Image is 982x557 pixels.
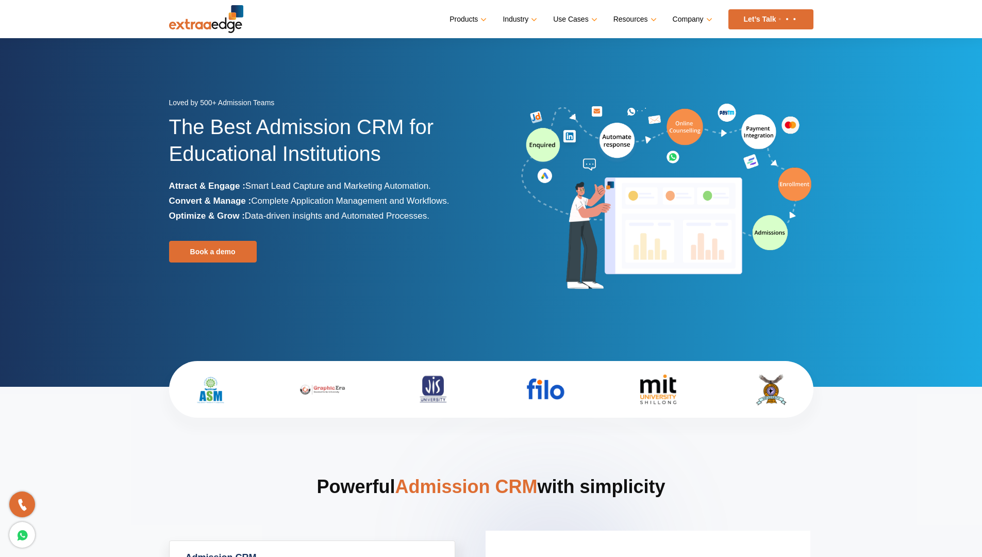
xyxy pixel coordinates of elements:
[169,181,245,191] b: Attract & Engage :
[520,101,813,293] img: admission-software-home-page-header
[169,211,245,221] b: Optimize & Grow :
[450,12,485,27] a: Products
[673,12,710,27] a: Company
[245,181,431,191] span: Smart Lead Capture and Marketing Automation.
[251,196,449,206] span: Complete Application Management and Workflows.
[169,241,257,263] a: Book a demo
[169,474,813,540] h2: Powerful with simplicity
[169,95,484,113] div: Loved by 500+ Admission Teams
[553,12,595,27] a: Use Cases
[613,12,655,27] a: Resources
[245,211,429,221] span: Data-driven insights and Automated Processes.
[503,12,535,27] a: Industry
[395,476,537,497] span: Admission CRM
[728,9,813,29] a: Let’s Talk
[169,113,484,178] h1: The Best Admission CRM for Educational Institutions
[169,196,252,206] b: Convert & Manage :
